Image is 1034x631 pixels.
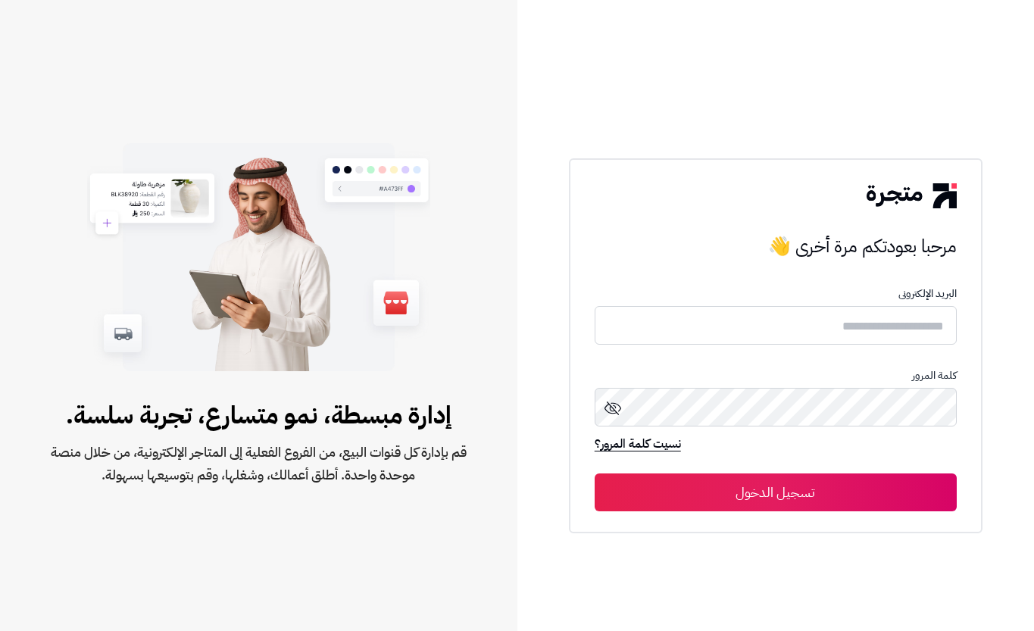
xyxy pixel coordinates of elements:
[48,441,469,486] span: قم بإدارة كل قنوات البيع، من الفروع الفعلية إلى المتاجر الإلكترونية، من خلال منصة موحدة واحدة. أط...
[48,397,469,433] span: إدارة مبسطة، نمو متسارع، تجربة سلسة.
[595,370,957,382] p: كلمة المرور
[867,183,956,208] img: logo-2.png
[595,288,957,300] p: البريد الإلكترونى
[595,231,957,261] h3: مرحبا بعودتكم مرة أخرى 👋
[595,435,681,456] a: نسيت كلمة المرور؟
[595,473,957,511] button: تسجيل الدخول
